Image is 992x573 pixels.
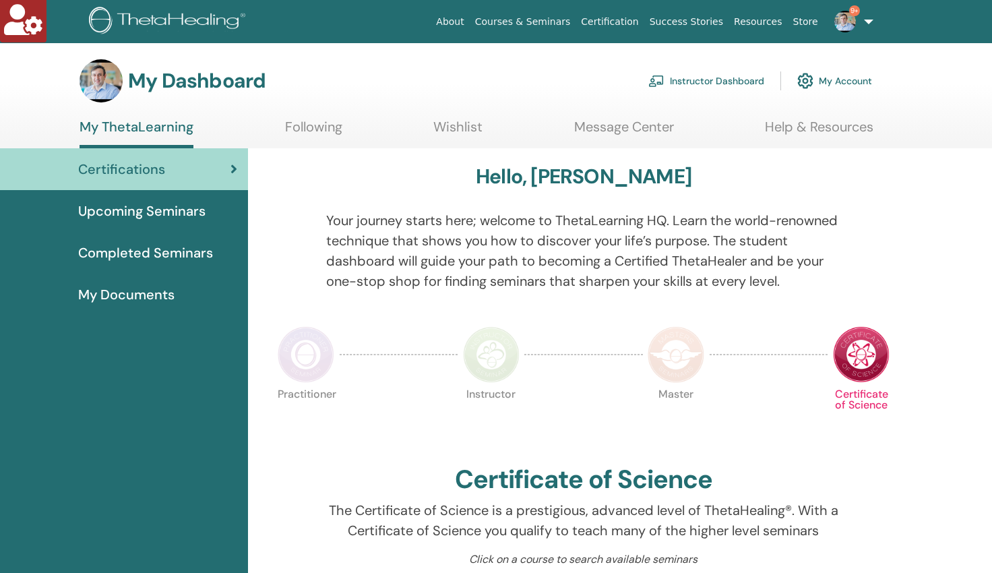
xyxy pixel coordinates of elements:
[797,69,813,92] img: cog.svg
[833,389,890,446] p: Certificate of Science
[648,66,764,96] a: Instructor Dashboard
[788,9,824,34] a: Store
[128,69,266,93] h3: My Dashboard
[849,5,860,16] span: 9+
[455,464,712,495] h2: Certificate of Science
[470,9,576,34] a: Courses & Seminars
[463,389,520,446] p: Instructor
[476,164,691,189] h3: Hello, [PERSON_NAME]
[433,119,483,145] a: Wishlist
[89,7,250,37] img: logo.png
[278,326,334,383] img: Practitioner
[78,243,213,263] span: Completed Seminars
[326,500,842,541] p: The Certificate of Science is a prestigious, advanced level of ThetaHealing®. With a Certificate ...
[576,9,644,34] a: Certification
[463,326,520,383] img: Instructor
[834,11,856,32] img: default.jpg
[728,9,788,34] a: Resources
[431,9,469,34] a: About
[80,119,193,148] a: My ThetaLearning
[326,210,842,291] p: Your journey starts here; welcome to ThetaLearning HQ. Learn the world-renowned technique that sh...
[833,326,890,383] img: Certificate of Science
[278,389,334,446] p: Practitioner
[765,119,873,145] a: Help & Resources
[648,389,704,446] p: Master
[644,9,728,34] a: Success Stories
[574,119,674,145] a: Message Center
[78,201,206,221] span: Upcoming Seminars
[648,75,664,87] img: chalkboard-teacher.svg
[326,551,842,568] p: Click on a course to search available seminars
[80,59,123,102] img: default.jpg
[285,119,342,145] a: Following
[797,66,872,96] a: My Account
[78,159,165,179] span: Certifications
[648,326,704,383] img: Master
[78,284,175,305] span: My Documents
